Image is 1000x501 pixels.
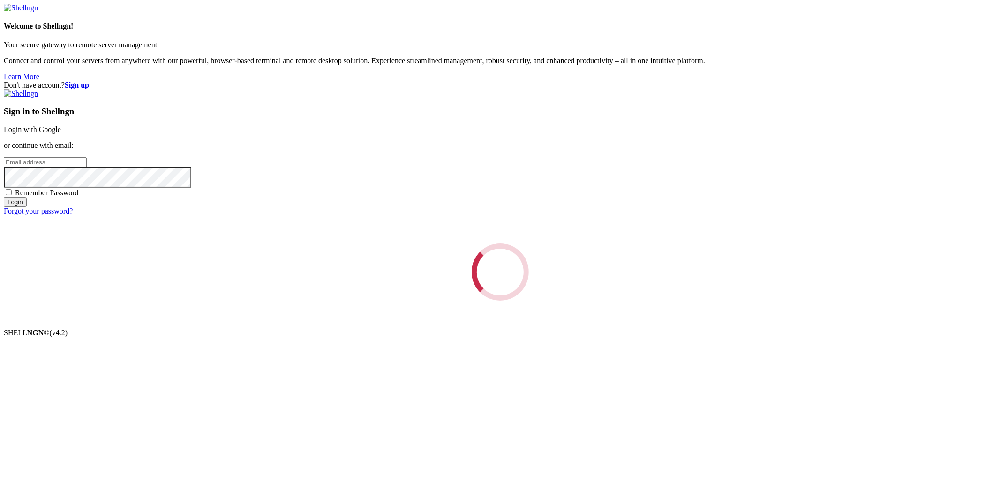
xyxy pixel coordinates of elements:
span: 4.2.0 [50,329,68,337]
span: SHELL © [4,329,68,337]
span: Remember Password [15,189,79,197]
input: Login [4,197,27,207]
p: Your secure gateway to remote server management. [4,41,996,49]
input: Email address [4,157,87,167]
div: Loading... [459,232,540,312]
b: NGN [27,329,44,337]
h4: Welcome to Shellngn! [4,22,996,30]
a: Login with Google [4,125,61,133]
a: Forgot your password? [4,207,73,215]
a: Learn More [4,73,39,81]
a: Sign up [65,81,89,89]
input: Remember Password [6,189,12,195]
h3: Sign in to Shellngn [4,106,996,117]
img: Shellngn [4,89,38,98]
p: Connect and control your servers from anywhere with our powerful, browser-based terminal and remo... [4,57,996,65]
img: Shellngn [4,4,38,12]
p: or continue with email: [4,141,996,150]
div: Don't have account? [4,81,996,89]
